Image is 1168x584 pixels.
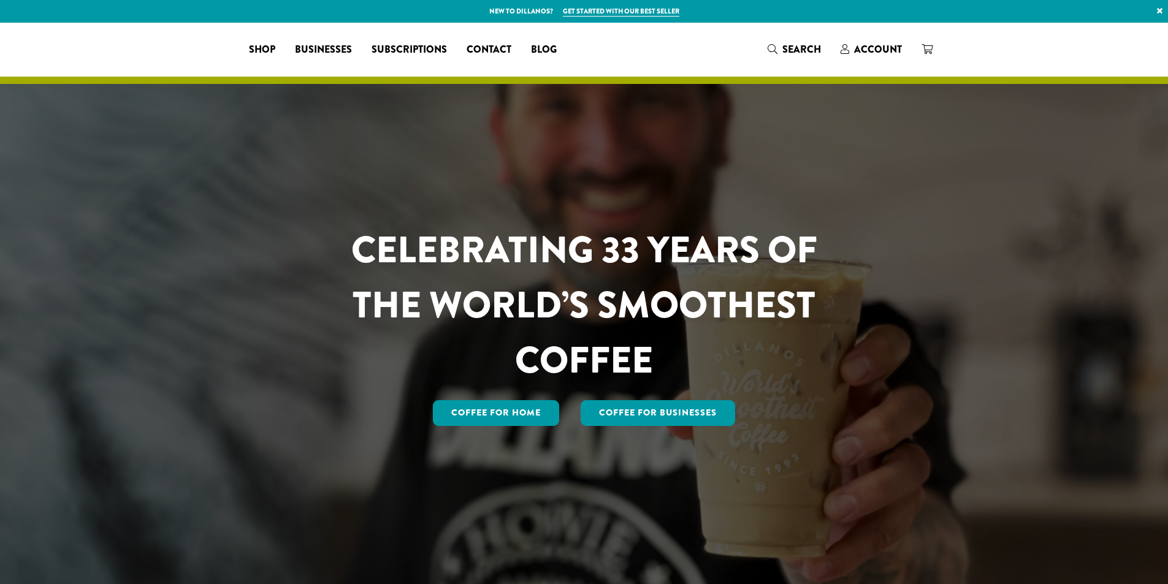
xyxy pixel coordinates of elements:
h1: CELEBRATING 33 YEARS OF THE WORLD’S SMOOTHEST COFFEE [315,222,853,388]
span: Contact [467,42,511,58]
a: Get started with our best seller [563,6,679,17]
a: Search [758,39,831,59]
a: Coffee For Businesses [581,400,735,426]
a: Shop [239,40,285,59]
a: Coffee for Home [433,400,559,426]
span: Subscriptions [372,42,447,58]
span: Shop [249,42,275,58]
span: Search [782,42,821,56]
span: Blog [531,42,557,58]
span: Businesses [295,42,352,58]
span: Account [854,42,902,56]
